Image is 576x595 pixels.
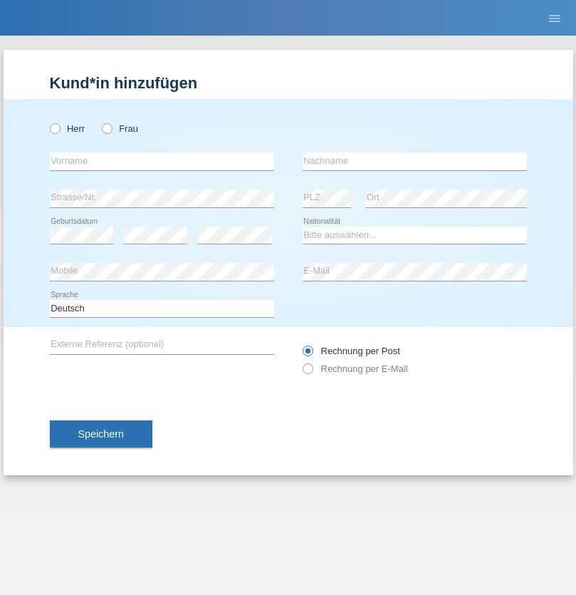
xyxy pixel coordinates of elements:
span: Speichern [78,428,124,440]
input: Herr [50,123,59,133]
i: menu [548,11,562,26]
label: Rechnung per Post [303,346,400,356]
label: Frau [102,123,138,134]
input: Rechnung per E-Mail [303,363,312,381]
a: menu [540,14,569,22]
label: Rechnung per E-Mail [303,363,408,374]
label: Herr [50,123,85,134]
input: Rechnung per Post [303,346,312,363]
input: Frau [102,123,111,133]
h1: Kund*in hinzufügen [50,74,527,92]
button: Speichern [50,420,152,447]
